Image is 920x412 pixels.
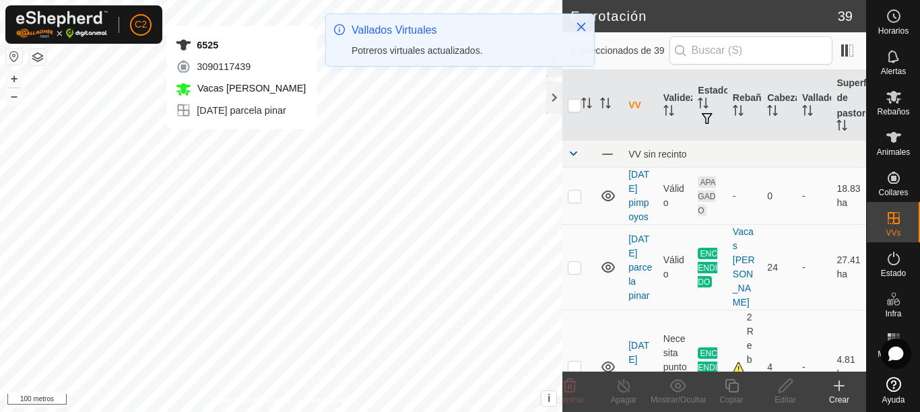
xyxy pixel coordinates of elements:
a: [DATE] pimpoyos [628,169,649,222]
button: Close [572,18,591,36]
font: Infra [885,309,901,318]
font: + [11,71,18,85]
span: Vacas [PERSON_NAME] [194,83,306,94]
font: En rotación [570,9,647,24]
font: Rebaños [877,107,909,116]
font: Ayuda [882,395,905,405]
font: Editar [775,395,795,405]
p-sorticon: Activar para ordenar [767,107,778,118]
font: Política de Privacidad [211,396,289,405]
font: Estado [698,85,729,96]
button: i [541,391,556,406]
font: Crear [829,395,849,405]
font: Cabezas [767,92,806,103]
font: Rebaño [733,92,767,103]
font: Animales [877,147,910,157]
font: Apagar [611,395,637,405]
div: 3090117439 [175,59,306,75]
a: Contáctanos [306,394,351,407]
font: C2 [135,19,147,30]
font: Copiar [719,395,743,405]
div: Vacas [PERSON_NAME] [733,225,757,310]
font: Eliminar [555,395,584,405]
p-sorticon: Activar para ordenar [663,107,674,118]
button: + [6,71,22,87]
div: Vallados Virtuales [352,22,562,38]
div: VV sin recinto [628,149,861,160]
p-sorticon: Activar para ordenar [698,100,709,110]
button: Restablecer mapa [6,48,22,65]
font: VVs [886,228,900,238]
font: Superficie de pastoreo [836,77,882,118]
td: - [797,168,832,225]
font: Alertas [881,67,906,76]
font: – [11,89,18,103]
font: Horarios [878,26,909,36]
p-sorticon: Activar para ordenar [733,107,744,118]
a: Política de Privacidad [211,394,289,407]
p-sorticon: Activar para ordenar [836,122,847,133]
font: Mapa de calor [878,349,909,367]
font: 39 [838,9,853,24]
td: 24 [762,225,797,310]
a: [DATE] parcela pinar [628,234,652,301]
font: i [548,392,550,404]
td: Válido [658,168,693,225]
a: Ayuda [867,372,920,409]
font: Vallado [802,92,835,103]
td: Válido [658,225,693,310]
td: 27.41 ha [831,225,866,310]
div: [DATE] parcela pinar [175,102,306,118]
p-sorticon: Activar para ordenar [600,100,611,110]
font: Validez [663,92,695,103]
a: [DATE] navazo 2 [628,340,649,393]
font: Mostrar/Ocultar [651,395,707,405]
p-sorticon: Activar para ordenar [802,107,813,118]
td: - [797,225,832,310]
font: Estado [881,269,906,278]
span: ENCENDIDO [698,347,717,387]
div: 6525 [175,37,306,53]
p-sorticon: Activar para ordenar [581,100,592,110]
font: VV [628,100,641,110]
font: Collares [878,188,908,197]
div: - [733,189,757,203]
input: Buscar (S) [669,36,832,65]
td: 0 [762,168,797,225]
td: 18.83 ha [831,168,866,225]
font: 0 seleccionados de 39 [570,45,664,56]
font: Contáctanos [306,396,351,405]
button: Capas del Mapa [30,49,46,65]
span: APAGADO [698,176,715,216]
span: ENCENDIDO [698,248,717,287]
div: Potreros virtuales actualizados. [352,44,562,58]
button: – [6,88,22,104]
img: Logotipo de Gallagher [16,11,108,38]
